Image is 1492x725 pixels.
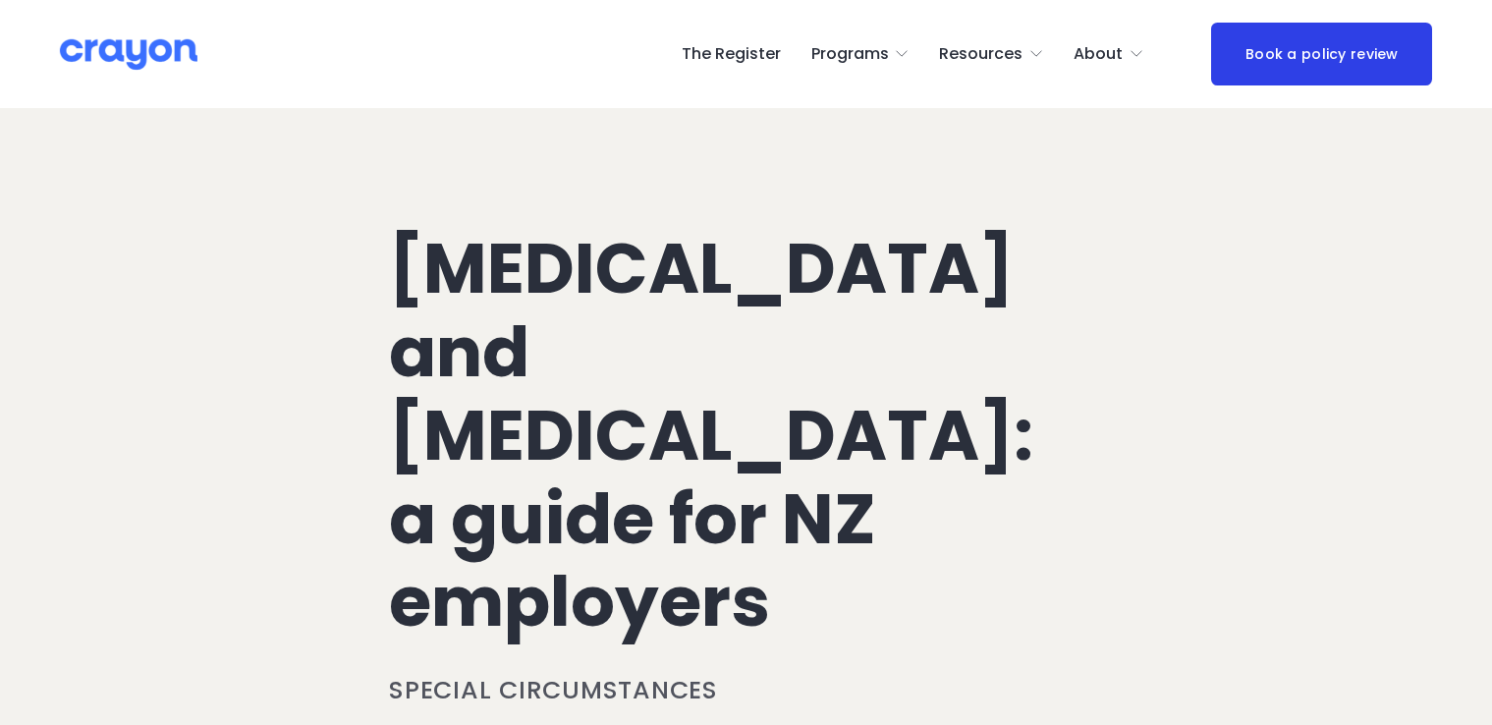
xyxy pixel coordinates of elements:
a: Book a policy review [1211,23,1432,86]
a: Special circumstances [389,673,718,707]
img: Crayon [60,37,197,72]
a: folder dropdown [811,38,911,70]
a: folder dropdown [939,38,1044,70]
a: folder dropdown [1074,38,1144,70]
span: Resources [939,40,1022,69]
span: Programs [811,40,889,69]
h1: [MEDICAL_DATA] and [MEDICAL_DATA]: a guide for NZ employers [389,228,1103,644]
a: The Register [682,38,781,70]
span: About [1074,40,1123,69]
